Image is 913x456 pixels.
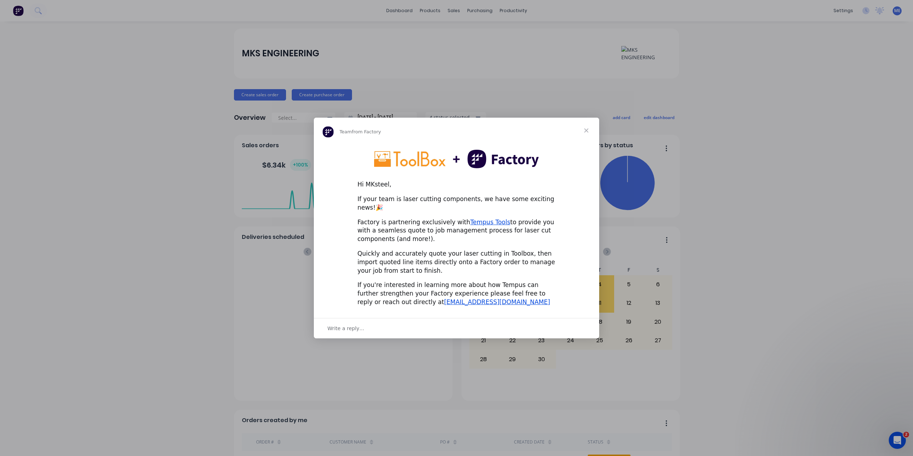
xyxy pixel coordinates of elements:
[340,129,352,134] span: Team
[357,180,556,189] div: Hi MKsteel,
[357,250,556,275] div: Quickly and accurately quote your laser cutting in Toolbox, then import quoted line items directl...
[573,118,599,143] span: Close
[444,298,550,306] a: [EMAIL_ADDRESS][DOMAIN_NAME]
[357,195,556,212] div: If your team is laser cutting components, we have some exciting news!🎉
[322,126,334,138] img: Profile image for Team
[352,129,381,134] span: from Factory
[314,318,599,338] div: Open conversation and reply
[357,281,556,306] div: If you're interested in learning more about how Tempus can further strengthen your Factory experi...
[327,324,364,333] span: Write a reply…
[470,219,510,226] a: Tempus Tools
[357,218,556,244] div: Factory is partnering exclusively with to provide you with a seamless quote to job management pro...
